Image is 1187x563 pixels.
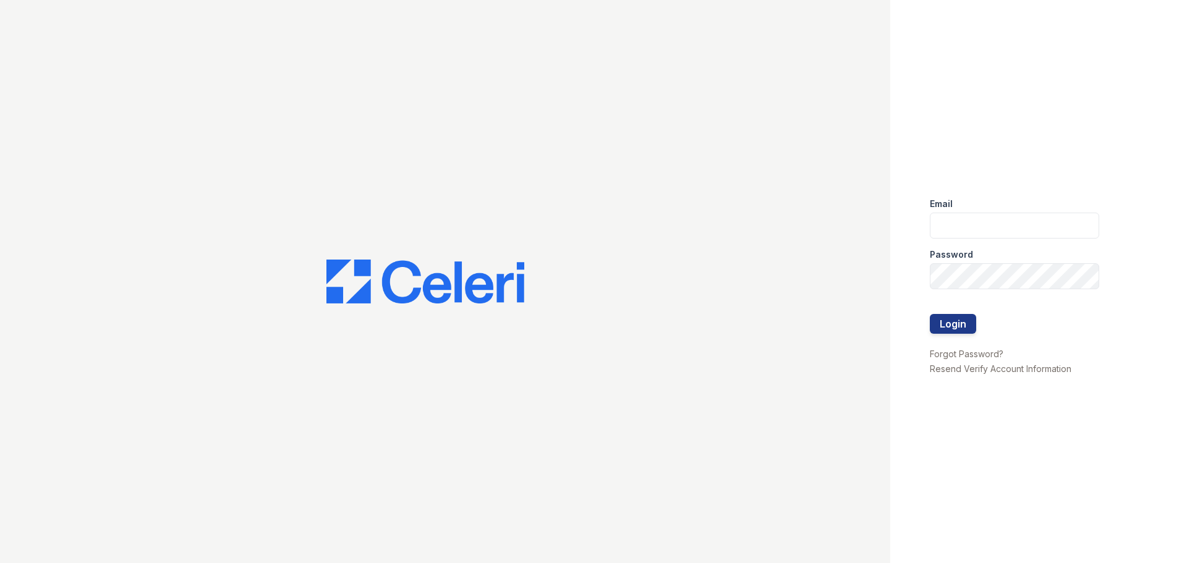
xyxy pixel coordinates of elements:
[326,260,524,304] img: CE_Logo_Blue-a8612792a0a2168367f1c8372b55b34899dd931a85d93a1a3d3e32e68fde9ad4.png
[930,314,976,334] button: Login
[930,363,1071,374] a: Resend Verify Account Information
[930,198,953,210] label: Email
[930,349,1003,359] a: Forgot Password?
[930,248,973,261] label: Password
